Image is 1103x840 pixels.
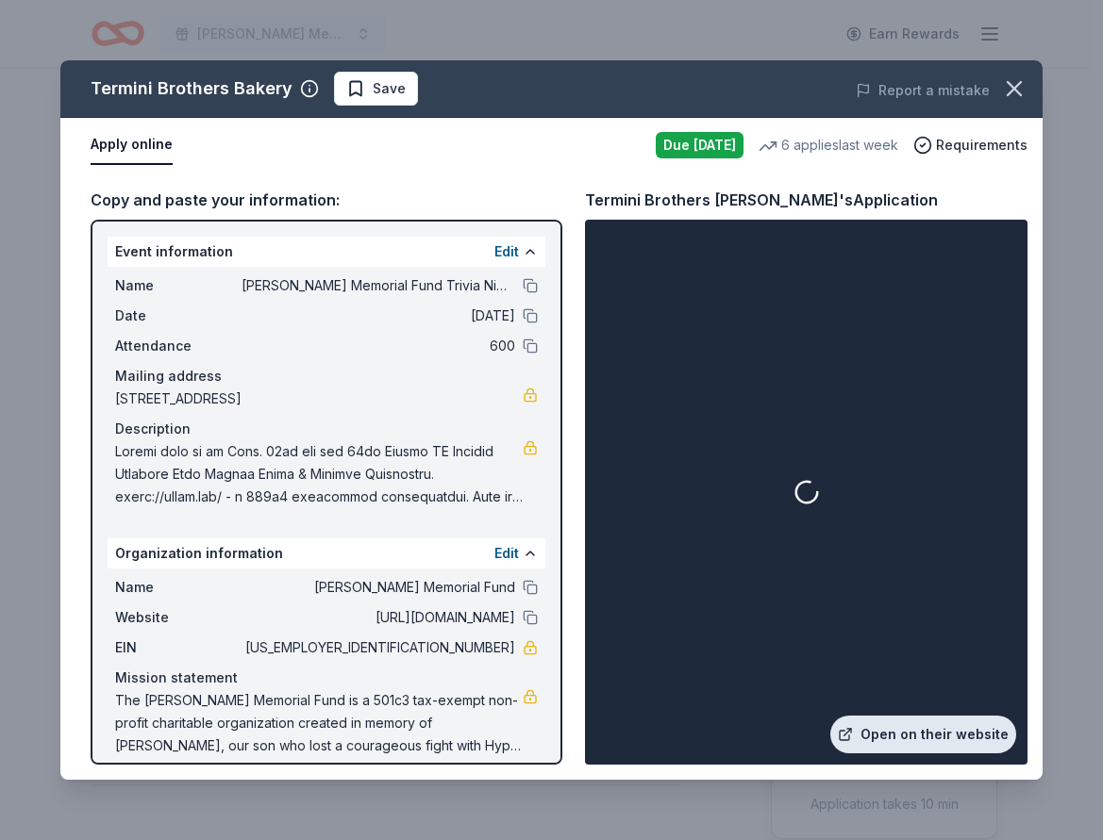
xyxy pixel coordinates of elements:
span: Attendance [115,335,242,357]
span: Loremi dolo si am Cons. 02ad eli sed 64do Eiusmo TE Incidid Utlabore Etdo Magnaa Enima & Minimve ... [115,440,523,508]
span: EIN [115,636,242,659]
div: Event information [108,237,545,267]
span: [URL][DOMAIN_NAME] [242,606,515,629]
span: [PERSON_NAME] Memorial Fund Trivia Night [242,274,515,297]
div: Copy and paste your information: [91,188,562,212]
button: Edit [494,240,519,263]
button: Report a mistake [856,79,990,102]
span: Requirements [936,134,1028,156]
div: Mailing address [115,365,538,387]
div: Description [115,418,538,440]
span: [PERSON_NAME] Memorial Fund [242,576,515,599]
span: The [PERSON_NAME] Memorial Fund is a 501c3 tax-exempt non-profit charitable organization created ... [115,689,523,757]
div: 6 applies last week [759,134,898,156]
button: Edit [494,542,519,565]
span: [STREET_ADDRESS] [115,387,523,410]
div: Termini Brothers Bakery [91,74,292,104]
button: Requirements [913,134,1028,156]
div: Mission statement [115,667,538,689]
span: Name [115,576,242,599]
button: Apply online [91,125,173,165]
div: Due [DATE] [656,132,744,158]
div: Organization information [108,538,545,568]
span: Name [115,274,242,297]
span: Website [115,606,242,629]
span: Save [373,77,406,100]
span: 600 [242,335,515,357]
div: Termini Brothers [PERSON_NAME]'s Application [585,188,938,212]
button: Save [334,72,418,106]
span: Date [115,305,242,327]
a: Open on their website [830,716,1016,753]
span: [DATE] [242,305,515,327]
span: [US_EMPLOYER_IDENTIFICATION_NUMBER] [242,636,515,659]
